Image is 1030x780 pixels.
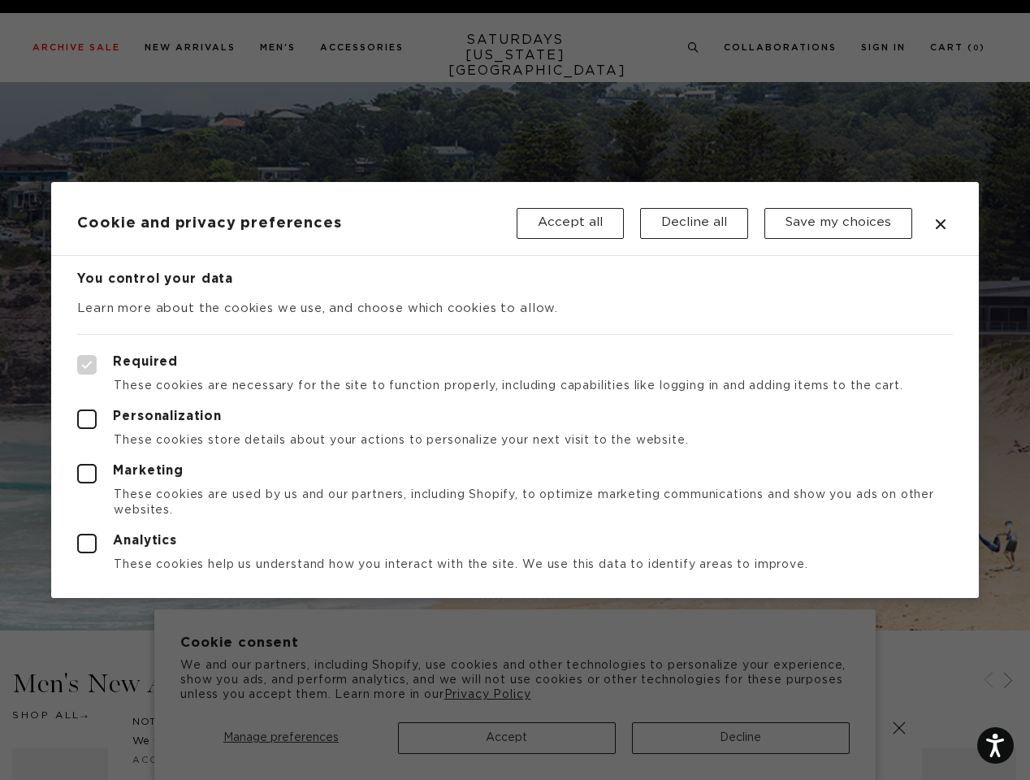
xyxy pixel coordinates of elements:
[77,433,952,448] p: These cookies store details about your actions to personalize your next visit to the website.
[77,379,952,393] p: These cookies are necessary for the site to function properly, including capabilities like loggin...
[77,487,952,517] p: These cookies are used by us and our partners, including Shopify, to optimize marketing communica...
[77,534,952,553] label: Analytics
[77,409,952,429] label: Personalization
[77,557,952,572] p: These cookies help us understand how you interact with the site. We use this data to identify are...
[77,273,952,288] h3: You control your data
[517,208,624,239] button: Accept all
[764,208,912,239] button: Save my choices
[77,355,952,375] label: Required
[77,214,516,232] h2: Cookie and privacy preferences
[931,214,950,234] button: Close dialog
[77,464,952,483] label: Marketing
[640,208,748,239] button: Decline all
[77,300,952,318] p: Learn more about the cookies we use, and choose which cookies to allow.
